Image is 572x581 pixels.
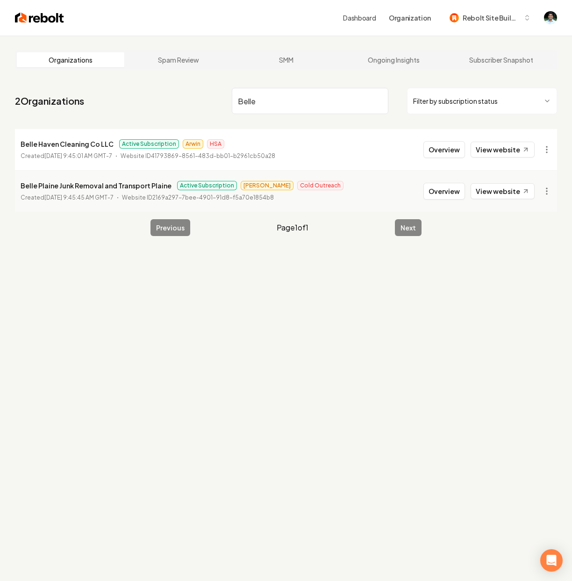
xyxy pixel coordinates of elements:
button: Organization [383,9,436,26]
img: Arwin Rahmatpanah [544,11,557,24]
span: Cold Outreach [297,181,343,190]
button: Overview [423,183,465,200]
a: 2Organizations [15,94,84,108]
p: Website ID 41793869-8561-483d-bb01-b2961cb50a28 [121,151,275,161]
span: Active Subscription [119,139,179,149]
span: HSA [207,139,224,149]
a: Subscriber Snapshot [448,52,555,67]
time: [DATE] 9:45:01 AM GMT-7 [44,152,112,159]
a: SMM [232,52,340,67]
span: Active Subscription [177,181,237,190]
p: Created [21,193,114,202]
input: Search by name or ID [232,88,388,114]
button: Open user button [544,11,557,24]
a: Spam Review [124,52,232,67]
a: Ongoing Insights [340,52,447,67]
span: Arwin [183,139,203,149]
p: Belle Plaine Junk Removal and Transport Plaine [21,180,172,191]
img: Rebolt Site Builder [450,13,459,22]
p: Belle Haven Cleaning Co LLC [21,138,114,150]
button: Overview [423,141,465,158]
div: Open Intercom Messenger [540,549,563,572]
a: View website [471,142,535,158]
span: [PERSON_NAME] [241,181,293,190]
img: Rebolt Logo [15,11,64,24]
p: Created [21,151,112,161]
span: Page 1 of 1 [277,222,308,233]
a: View website [471,183,535,199]
span: Rebolt Site Builder [463,13,520,23]
a: Organizations [17,52,124,67]
a: Dashboard [343,13,376,22]
p: Website ID 2169a297-7bee-4901-91d8-f5a70e1854b8 [122,193,274,202]
time: [DATE] 9:45:45 AM GMT-7 [44,194,114,201]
